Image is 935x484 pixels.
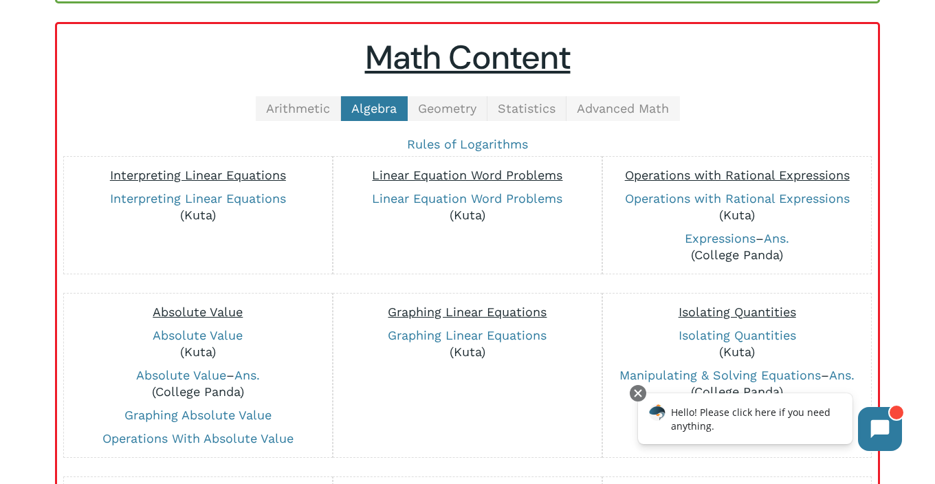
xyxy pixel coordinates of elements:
[418,101,476,115] span: Geometry
[610,190,864,223] p: (Kuta)
[625,191,850,206] a: Operations with Rational Expressions
[256,96,341,121] a: Arithmetic
[408,96,487,121] a: Geometry
[153,305,243,319] span: Absolute Value
[685,231,756,245] a: Expressions
[610,367,864,400] p: – (College Panda)
[110,191,286,206] a: Interpreting Linear Equations
[266,101,330,115] span: Arithmetic
[487,96,566,121] a: Statistics
[610,327,864,360] p: (Kuta)
[365,36,571,79] u: Math Content
[341,96,408,121] a: Algebra
[340,190,595,223] p: (Kuta)
[679,305,796,319] span: Isolating Quantities
[679,328,796,342] a: Isolating Quantities
[124,408,272,422] a: Graphing Absolute Value
[625,168,850,182] span: Operations with Rational Expressions
[153,328,243,342] a: Absolute Value
[71,190,325,223] p: (Kuta)
[577,101,669,115] span: Advanced Math
[372,168,562,182] span: Linear Equation Word Problems
[610,230,864,263] p: – (College Panda)
[110,168,286,182] span: Interpreting Linear Equations
[136,368,226,382] a: Absolute Value
[388,328,547,342] a: Graphing Linear Equations
[71,327,325,360] p: (Kuta)
[340,327,595,360] p: (Kuta)
[407,137,528,151] a: Rules of Logarithms
[372,191,562,206] a: Linear Equation Word Problems
[351,101,397,115] span: Algebra
[234,368,260,382] a: Ans.
[102,431,294,445] a: Operations With Absolute Value
[829,368,855,382] a: Ans.
[498,101,555,115] span: Statistics
[624,382,916,465] iframe: Chatbot
[71,367,325,400] p: – (College Panda)
[566,96,680,121] a: Advanced Math
[388,305,547,319] span: Graphing Linear Equations
[764,231,789,245] a: Ans.
[619,368,821,382] a: Manipulating & Solving Equations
